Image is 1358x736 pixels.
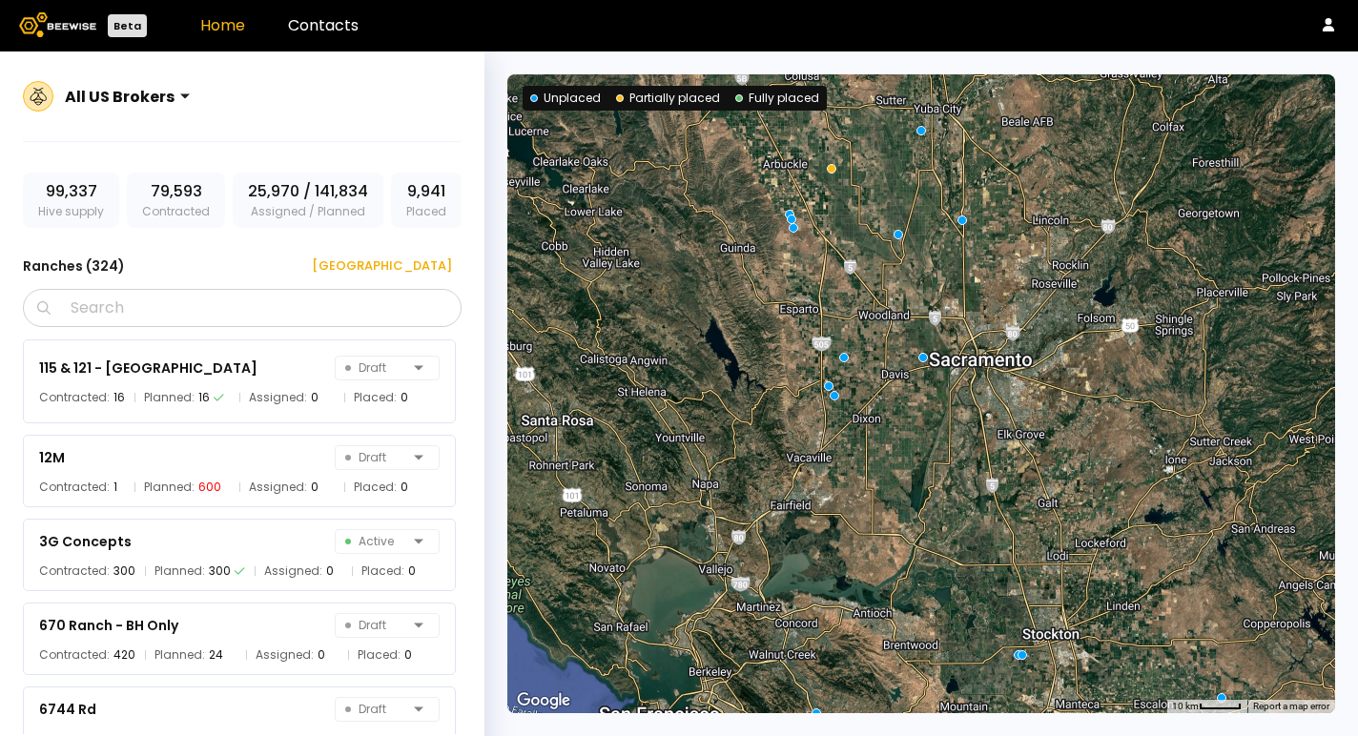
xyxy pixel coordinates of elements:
[19,12,96,37] img: Beewise logo
[1253,701,1329,711] a: Report a map error
[311,478,319,497] div: 0
[345,614,406,637] span: Draft
[198,388,210,407] div: 16
[326,562,334,581] div: 0
[154,645,205,664] span: Planned:
[249,478,307,497] span: Assigned:
[144,388,195,407] span: Planned:
[113,562,135,581] div: 300
[65,85,175,109] div: All US Brokers
[39,478,110,497] span: Contracted:
[345,530,406,553] span: Active
[401,478,408,497] div: 0
[144,478,195,497] span: Planned:
[735,90,819,107] div: Fully placed
[113,645,135,664] div: 420
[151,180,202,203] span: 79,593
[113,478,117,497] div: 1
[401,388,408,407] div: 0
[23,253,125,279] h3: Ranches ( 324 )
[113,388,125,407] div: 16
[345,698,406,721] span: Draft
[361,562,404,581] span: Placed:
[318,645,325,664] div: 0
[345,357,406,379] span: Draft
[39,388,110,407] span: Contracted:
[1172,701,1199,711] span: 10 km
[108,14,147,37] div: Beta
[209,645,223,664] div: 24
[616,90,720,107] div: Partially placed
[154,562,205,581] span: Planned:
[39,562,110,581] span: Contracted:
[288,14,359,36] a: Contacts
[233,173,383,228] div: Assigned / Planned
[39,614,178,637] div: 670 Ranch - BH Only
[198,478,221,497] div: 600
[248,180,368,203] span: 25,970 / 141,834
[39,530,132,553] div: 3G Concepts
[408,562,416,581] div: 0
[209,562,231,581] div: 300
[407,180,445,203] span: 9,941
[512,688,575,713] a: Open this area in Google Maps (opens a new window)
[404,645,412,664] div: 0
[311,388,319,407] div: 0
[1166,700,1247,713] button: Map Scale: 10 km per 41 pixels
[354,388,397,407] span: Placed:
[354,478,397,497] span: Placed:
[358,645,401,664] span: Placed:
[512,688,575,713] img: Google
[200,14,245,36] a: Home
[264,562,322,581] span: Assigned:
[289,251,462,281] button: [GEOGRAPHIC_DATA]
[39,645,110,664] span: Contracted:
[249,388,307,407] span: Assigned:
[127,173,225,228] div: Contracted
[39,446,65,469] div: 12M
[530,90,601,107] div: Unplaced
[345,446,406,469] span: Draft
[256,645,314,664] span: Assigned:
[391,173,462,228] div: Placed
[23,173,119,228] div: Hive supply
[39,698,96,721] div: 6744 Rd
[298,256,452,276] div: [GEOGRAPHIC_DATA]
[39,357,257,379] div: 115 & 121 - [GEOGRAPHIC_DATA]
[46,180,97,203] span: 99,337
